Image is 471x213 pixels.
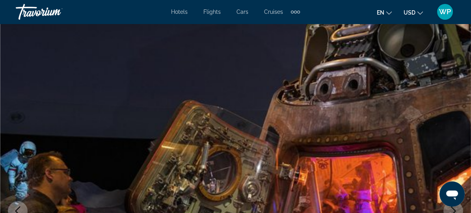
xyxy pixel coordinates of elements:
[171,9,188,15] a: Hotels
[203,9,221,15] a: Flights
[264,9,283,15] a: Cruises
[377,9,384,16] span: en
[377,7,392,18] button: Change language
[439,181,465,207] iframe: Button to launch messaging window
[435,4,455,20] button: User Menu
[16,2,95,22] a: Travorium
[404,7,423,18] button: Change currency
[404,9,415,16] span: USD
[236,9,248,15] a: Cars
[439,8,451,16] span: WP
[291,6,300,18] button: Extra navigation items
